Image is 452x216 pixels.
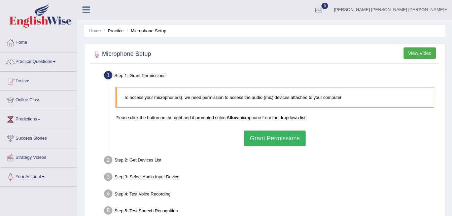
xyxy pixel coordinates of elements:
a: Predictions [0,110,77,127]
div: Step 3: Select Audio Input Device [101,171,442,185]
div: Step 4: Test Voice Recording [101,187,442,202]
p: To access your microphone(s), we need permission to access the audio (mic) devices attached to yo... [124,94,427,101]
a: Online Class [0,91,77,108]
a: Your Account [0,168,77,184]
a: Strategy Videos [0,148,77,165]
span: 0 [321,3,328,9]
a: Home [89,28,101,33]
button: View Video [404,47,436,59]
li: Microphone Setup [125,28,166,34]
b: Allow [227,115,238,120]
a: Practice Questions [0,52,77,69]
a: Home [0,33,77,50]
h2: Microphone Setup [92,49,151,59]
div: Step 1: Grant Permissions [101,69,442,84]
div: Step 2: Get Devices List [101,154,442,169]
a: Tests [0,72,77,88]
button: Grant Permissions [244,131,305,146]
a: Success Stories [0,129,77,146]
p: Please click the button on the right and if prompted select microphone from the dropdown list [115,114,434,121]
li: Practice [102,28,124,34]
